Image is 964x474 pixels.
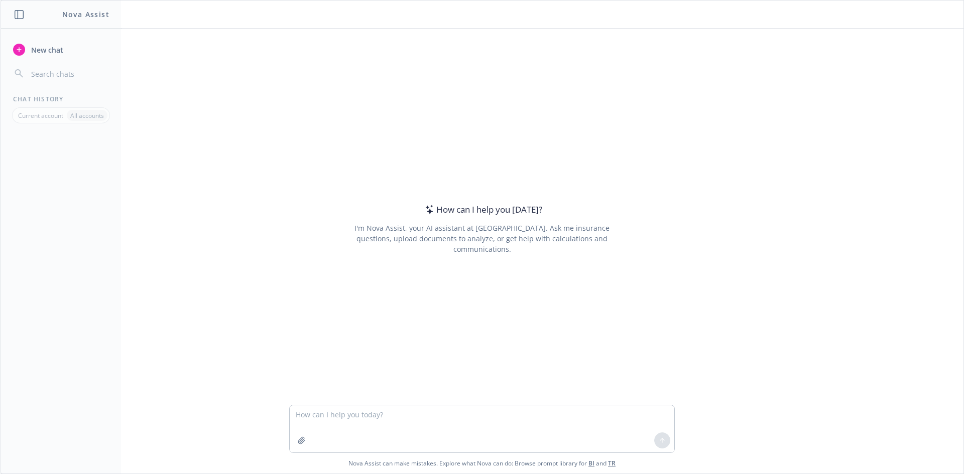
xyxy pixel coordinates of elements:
p: Current account [18,111,63,120]
button: New chat [9,41,113,59]
span: New chat [29,45,63,55]
a: BI [588,459,594,467]
div: I'm Nova Assist, your AI assistant at [GEOGRAPHIC_DATA]. Ask me insurance questions, upload docum... [340,223,623,254]
span: Nova Assist can make mistakes. Explore what Nova can do: Browse prompt library for and [5,453,959,473]
div: How can I help you [DATE]? [422,203,542,216]
div: Chat History [1,95,121,103]
a: TR [608,459,616,467]
h1: Nova Assist [62,9,109,20]
p: All accounts [70,111,104,120]
input: Search chats [29,67,109,81]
